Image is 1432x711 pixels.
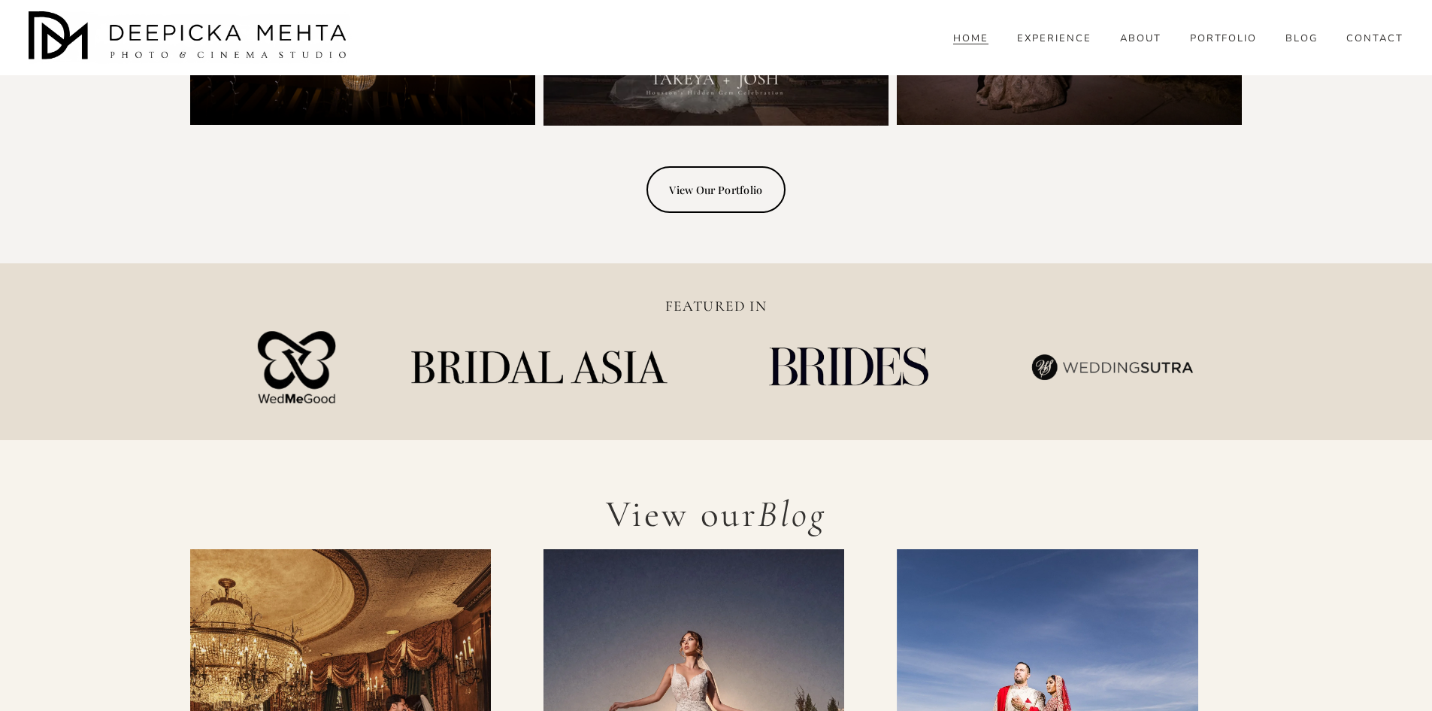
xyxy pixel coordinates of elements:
[1285,33,1318,45] span: BLOG
[278,491,1154,537] h1: View our
[953,32,988,45] a: HOME
[646,166,786,213] a: View Our Portfolio
[1346,32,1403,45] a: CONTACT
[29,11,352,64] img: Austin Wedding Photographer - Deepicka Mehta Photography &amp; Cinematography
[1017,32,1091,45] a: EXPERIENCE
[1120,32,1161,45] a: ABOUT
[1190,32,1258,45] a: PORTFOLIO
[631,296,800,317] h4: FEATURED IN
[1285,32,1318,45] a: folder dropdown
[758,491,826,536] em: Blog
